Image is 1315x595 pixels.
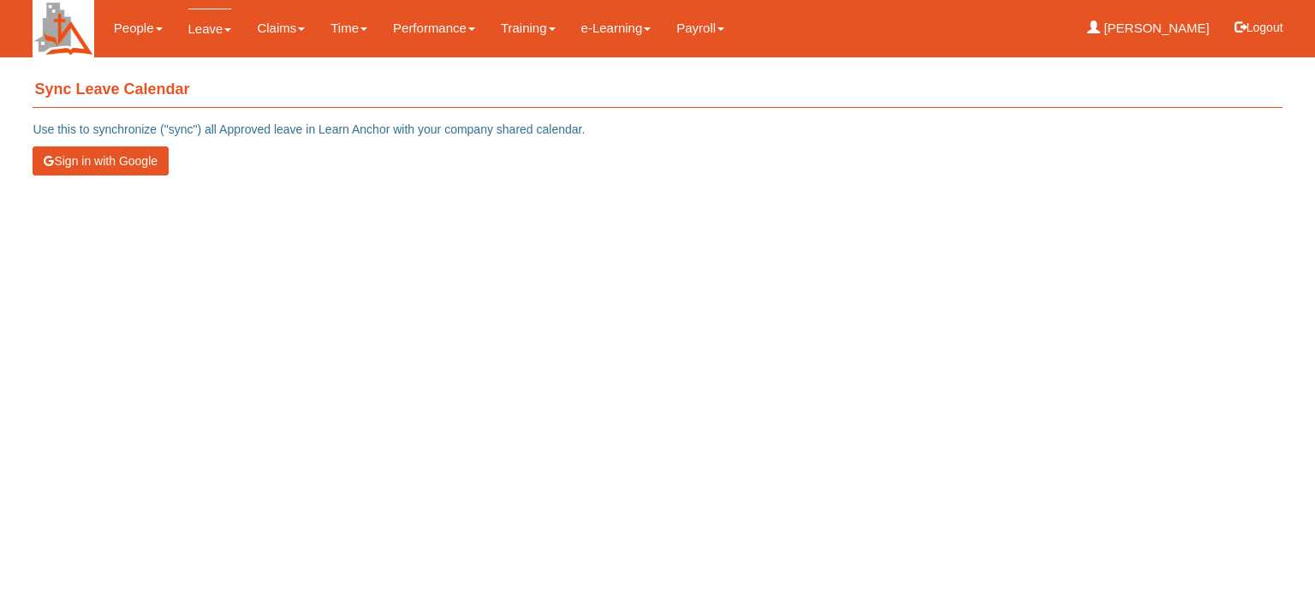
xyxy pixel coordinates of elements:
a: Performance [393,9,475,48]
a: Time [330,9,367,48]
a: Payroll [676,9,724,48]
a: Claims [257,9,305,48]
button: Logout [1223,7,1295,48]
p: Use this to synchronize ("sync") all Approved leave in Learn Anchor with your company shared cale... [33,121,1282,138]
h4: Sync Leave Calendar [33,73,1282,108]
a: e-Learning [581,9,652,48]
button: Sign in with Google [33,146,169,176]
a: Leave [188,9,232,49]
a: Training [501,9,556,48]
a: People [114,9,163,48]
a: [PERSON_NAME] [1087,9,1210,48]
